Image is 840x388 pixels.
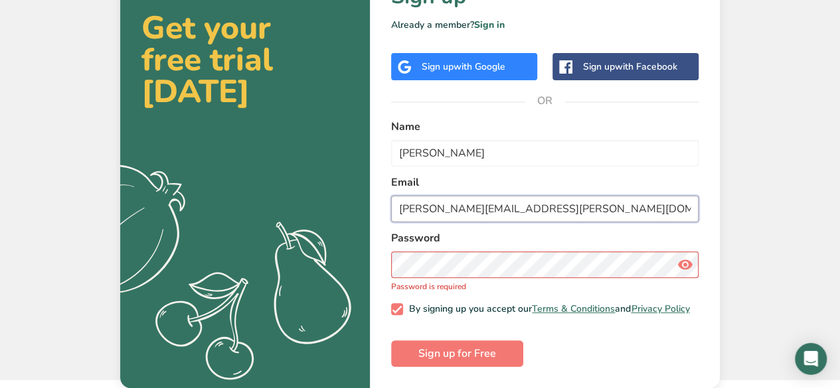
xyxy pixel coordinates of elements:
a: Terms & Conditions [532,302,615,315]
a: Privacy Policy [631,302,689,315]
p: Already a member? [391,18,699,32]
input: email@example.com [391,196,699,222]
span: By signing up you accept our and [403,303,690,315]
label: Password [391,230,699,246]
a: Sign in [474,19,505,31]
div: Sign up [422,60,505,74]
span: with Google [454,60,505,73]
button: Sign up for Free [391,340,523,367]
div: Open Intercom Messenger [795,343,827,375]
span: Sign up for Free [418,346,496,361]
h2: Get your free trial [DATE] [141,12,349,107]
span: with Facebook [615,60,677,73]
span: OR [525,81,565,121]
div: Sign up [583,60,677,74]
p: Password is required [391,281,699,292]
label: Name [391,119,699,135]
label: Email [391,174,699,190]
input: John Doe [391,140,699,166]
